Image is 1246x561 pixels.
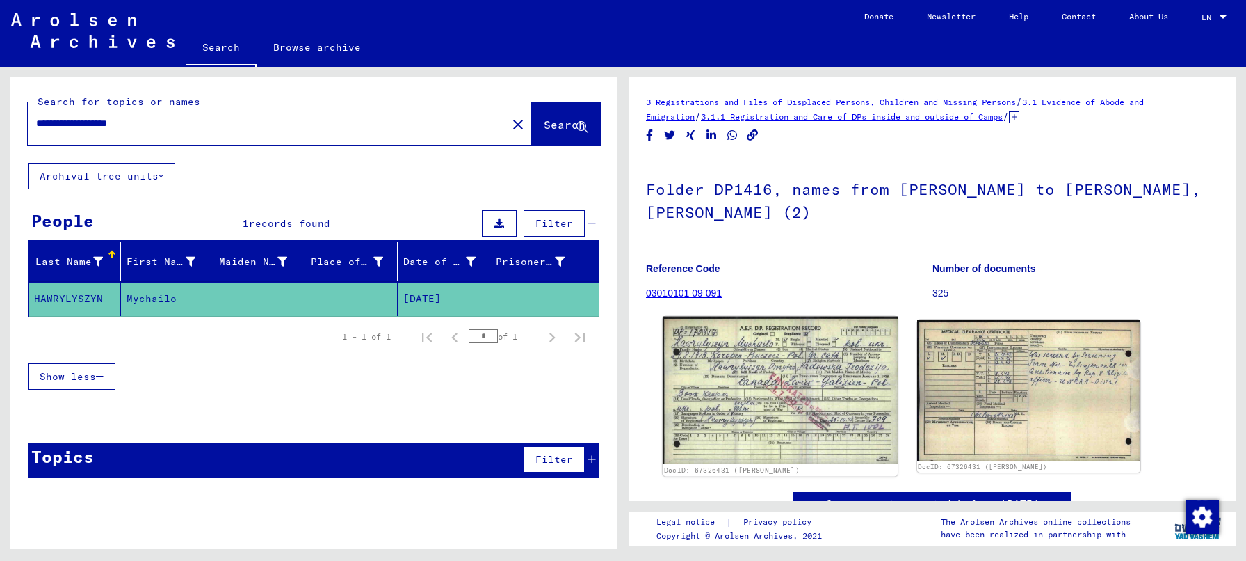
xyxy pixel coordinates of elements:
span: / [1016,95,1022,108]
mat-cell: Mychailo [121,282,213,316]
mat-header-cell: Last Name [29,242,121,281]
div: People [31,208,94,233]
mat-header-cell: Date of Birth [398,242,490,281]
span: / [695,110,701,123]
span: Filter [535,453,573,466]
div: Date of Birth [403,251,493,273]
button: Clear [504,110,532,138]
div: Maiden Name [219,255,288,269]
span: 1 [243,217,249,230]
mat-header-cell: First Name [121,242,213,281]
button: Search [532,102,600,145]
div: Place of Birth [311,251,400,273]
a: 3.1.1 Registration and Care of DPs inside and outside of Camps [701,111,1003,122]
a: See comments created before [DATE] [826,497,1039,512]
mat-icon: close [510,116,526,133]
div: Date of Birth [403,255,476,269]
p: The Arolsen Archives online collections [941,516,1131,528]
a: DocID: 67326431 ([PERSON_NAME]) [918,463,1047,471]
div: Last Name [34,255,103,269]
mat-header-cell: Prisoner # [490,242,599,281]
p: Copyright © Arolsen Archives, 2021 [656,530,828,542]
button: Previous page [441,323,469,351]
mat-cell: [DATE] [398,282,490,316]
button: Filter [524,446,585,473]
button: Share on WhatsApp [725,127,740,144]
div: Last Name [34,251,120,273]
button: Archival tree units [28,163,175,189]
button: Share on Facebook [642,127,657,144]
div: Maiden Name [219,251,305,273]
button: Share on LinkedIn [704,127,719,144]
mat-header-cell: Maiden Name [213,242,306,281]
a: DocID: 67326431 ([PERSON_NAME]) [664,466,800,475]
span: Filter [535,217,573,230]
b: Reference Code [646,263,720,274]
div: Prisoner # [496,251,582,273]
span: records found [249,217,330,230]
b: Number of documents [932,263,1036,274]
p: have been realized in partnership with [941,528,1131,541]
div: First Name [127,251,213,273]
div: Place of Birth [311,255,383,269]
span: Search [544,118,585,132]
img: Arolsen_neg.svg [11,13,175,48]
h1: Folder DP1416, names from [PERSON_NAME] to [PERSON_NAME], [PERSON_NAME] (2) [646,157,1218,242]
a: Legal notice [656,515,726,530]
button: Next page [538,323,566,351]
div: Change consent [1185,500,1218,533]
img: Change consent [1186,500,1219,534]
a: 03010101 09 091 [646,287,722,299]
span: / [1003,110,1009,123]
div: First Name [127,255,195,269]
div: | [656,515,828,530]
a: Browse archive [257,31,378,64]
img: 001.jpg [663,317,898,464]
div: Topics [31,444,94,469]
a: Search [186,31,257,67]
a: Privacy policy [732,515,828,530]
button: Filter [524,210,585,237]
mat-header-cell: Place of Birth [305,242,398,281]
button: Share on Xing [683,127,698,144]
mat-cell: HAWRYLYSZYN [29,282,121,316]
div: of 1 [469,330,538,343]
p: 325 [932,286,1218,301]
button: Copy link [745,127,760,144]
span: EN [1201,13,1217,22]
button: First page [413,323,441,351]
span: Show less [40,370,96,383]
img: yv_logo.png [1172,511,1224,546]
a: 3 Registrations and Files of Displaced Persons, Children and Missing Persons [646,97,1016,107]
button: Show less [28,363,115,390]
mat-label: Search for topics or names [38,95,200,108]
img: 002.jpg [917,320,1141,461]
button: Last page [566,323,594,351]
button: Share on Twitter [663,127,677,144]
div: Prisoner # [496,255,565,269]
div: 1 – 1 of 1 [342,331,391,343]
